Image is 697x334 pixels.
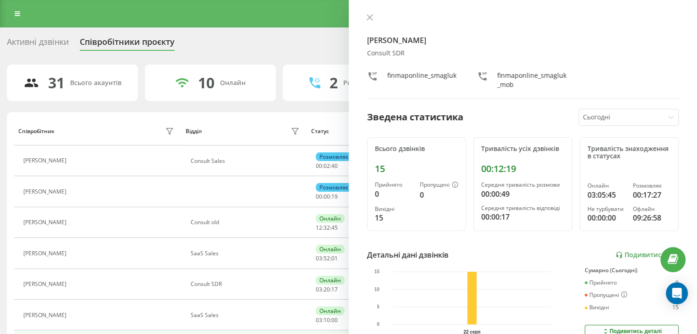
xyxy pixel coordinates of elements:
[331,286,338,293] span: 17
[420,182,458,189] div: Пропущені
[316,162,322,170] span: 00
[324,162,330,170] span: 02
[481,182,565,188] div: Середня тривалість розмови
[375,212,412,223] div: 15
[666,282,688,304] div: Open Intercom Messenger
[367,49,679,57] div: Consult SDR
[585,291,627,299] div: Пропущені
[316,286,338,293] div: : :
[316,194,338,200] div: : :
[633,183,671,189] div: Розмовляє
[672,304,679,311] div: 15
[374,269,379,274] text: 15
[191,281,302,287] div: Consult SDR
[367,110,463,124] div: Зведена статистика
[186,128,202,135] div: Відділ
[191,250,302,257] div: SaaS Sales
[316,286,322,293] span: 03
[481,163,565,174] div: 00:12:19
[48,74,65,92] div: 31
[316,307,345,315] div: Онлайн
[18,128,55,135] div: Співробітник
[324,254,330,262] span: 52
[316,214,345,223] div: Онлайн
[675,280,679,286] div: 0
[633,206,671,212] div: Офлайн
[331,224,338,232] span: 45
[481,205,565,211] div: Середня тривалість відповіді
[331,162,338,170] span: 40
[316,193,322,200] span: 00
[324,193,330,200] span: 00
[343,79,388,87] div: Розмовляють
[23,219,69,226] div: [PERSON_NAME]
[191,312,302,318] div: SaaS Sales
[23,281,69,287] div: [PERSON_NAME]
[420,189,458,200] div: 0
[23,312,69,318] div: [PERSON_NAME]
[374,287,379,292] text: 10
[587,145,671,161] div: Тривалість знаходження в статусах
[331,254,338,262] span: 01
[316,224,322,232] span: 12
[387,71,456,89] div: finmaponline_smagluk
[367,35,679,46] h4: [PERSON_NAME]
[191,158,302,164] div: Consult Sales
[316,254,322,262] span: 03
[329,74,338,92] div: 2
[316,316,322,324] span: 03
[316,317,338,323] div: : :
[316,276,345,285] div: Онлайн
[615,251,679,259] a: Подивитись звіт
[587,206,626,212] div: Не турбувати
[198,74,214,92] div: 10
[633,189,671,200] div: 00:17:27
[331,316,338,324] span: 00
[377,322,379,327] text: 0
[324,286,330,293] span: 20
[481,211,565,222] div: 00:00:17
[80,37,175,51] div: Співробітники проєкту
[70,79,121,87] div: Всього акаунтів
[481,189,565,199] div: 00:00:49
[316,163,338,169] div: : :
[23,189,69,195] div: [PERSON_NAME]
[375,163,458,174] div: 15
[375,145,458,153] div: Всього дзвінків
[324,316,330,324] span: 10
[316,152,352,161] div: Розмовляє
[585,280,617,286] div: Прийнято
[375,206,412,212] div: Вихідні
[585,267,679,274] div: Сумарно (Сьогодні)
[375,182,412,188] div: Прийнято
[497,71,569,89] div: finmaponline_smagluk_mob
[367,249,449,260] div: Детальні дані дзвінків
[23,157,69,164] div: [PERSON_NAME]
[7,37,69,51] div: Активні дзвінки
[220,79,246,87] div: Онлайн
[587,189,626,200] div: 03:05:45
[324,224,330,232] span: 32
[587,183,626,189] div: Онлайн
[316,245,345,253] div: Онлайн
[633,212,671,223] div: 09:26:58
[23,250,69,257] div: [PERSON_NAME]
[311,128,329,135] div: Статус
[191,219,302,226] div: Consult old
[316,183,352,192] div: Розмовляє
[316,225,338,231] div: : :
[481,145,565,153] div: Тривалість усіх дзвінків
[587,212,626,223] div: 00:00:00
[375,189,412,199] div: 0
[377,304,379,309] text: 5
[316,255,338,262] div: : :
[585,304,609,311] div: Вихідні
[331,193,338,200] span: 19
